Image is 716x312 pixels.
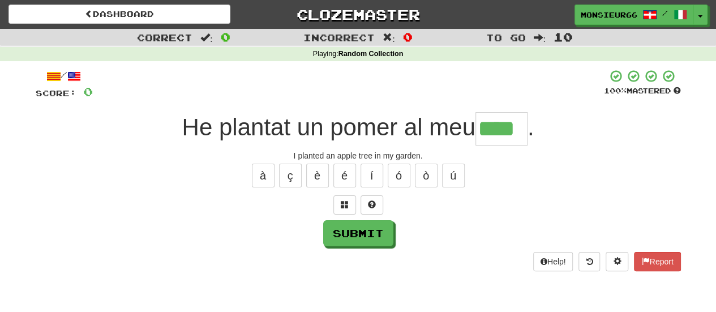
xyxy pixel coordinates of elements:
[383,33,395,42] span: :
[604,86,681,96] div: Mastered
[279,164,302,187] button: ç
[415,164,438,187] button: ò
[333,164,356,187] button: é
[333,195,356,215] button: Switch sentence to multiple choice alt+p
[306,164,329,187] button: è
[361,164,383,187] button: í
[83,84,93,99] span: 0
[634,252,680,271] button: Report
[247,5,469,24] a: Clozemaster
[323,220,393,246] button: Submit
[528,114,534,140] span: .
[8,5,230,24] a: Dashboard
[533,252,573,271] button: Help!
[604,86,627,95] span: 100 %
[533,33,546,42] span: :
[36,69,93,83] div: /
[200,33,213,42] span: :
[361,195,383,215] button: Single letter hint - you only get 1 per sentence and score half the points! alt+h
[554,30,573,44] span: 10
[221,30,230,44] span: 0
[303,32,375,43] span: Incorrect
[36,88,76,98] span: Score:
[574,5,693,25] a: monsieur66 /
[36,150,681,161] div: I planted an apple tree in my garden.
[662,9,668,17] span: /
[338,50,404,58] strong: Random Collection
[182,114,475,140] span: He plantat un pomer al meu
[137,32,192,43] span: Correct
[388,164,410,187] button: ó
[578,252,600,271] button: Round history (alt+y)
[486,32,525,43] span: To go
[403,30,413,44] span: 0
[442,164,465,187] button: ú
[252,164,275,187] button: à
[581,10,637,20] span: monsieur66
